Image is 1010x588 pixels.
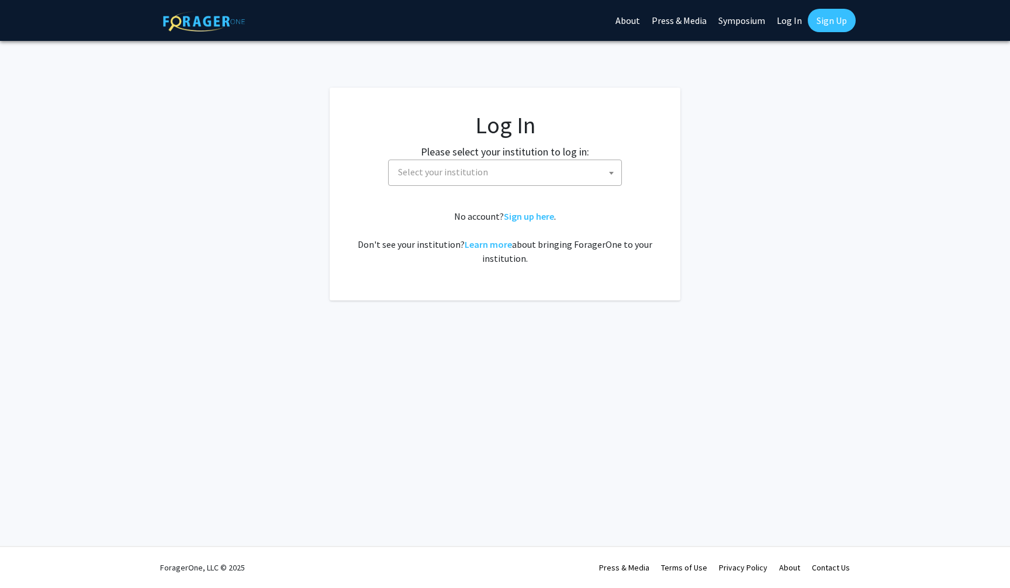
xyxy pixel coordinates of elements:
[398,166,488,178] span: Select your institution
[163,11,245,32] img: ForagerOne Logo
[160,547,245,588] div: ForagerOne, LLC © 2025
[504,210,554,222] a: Sign up here
[393,160,621,184] span: Select your institution
[812,562,850,573] a: Contact Us
[599,562,649,573] a: Press & Media
[661,562,707,573] a: Terms of Use
[353,209,657,265] div: No account? . Don't see your institution? about bringing ForagerOne to your institution.
[719,562,767,573] a: Privacy Policy
[808,9,856,32] a: Sign Up
[388,160,622,186] span: Select your institution
[779,562,800,573] a: About
[421,144,589,160] label: Please select your institution to log in:
[465,238,512,250] a: Learn more about bringing ForagerOne to your institution
[353,111,657,139] h1: Log In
